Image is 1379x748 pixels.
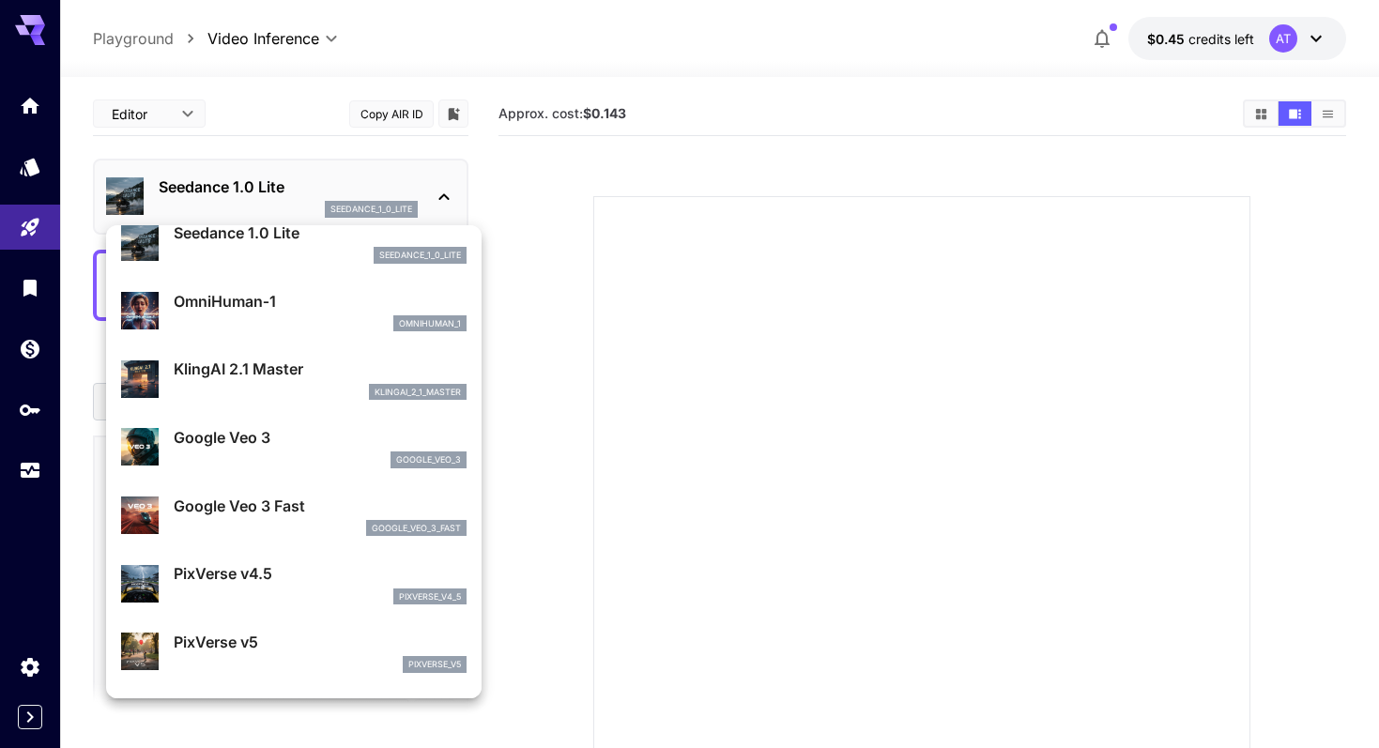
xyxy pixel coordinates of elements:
[174,221,467,244] p: Seedance 1.0 Lite
[121,623,467,680] div: PixVerse v5pixverse_v5
[408,658,461,671] p: pixverse_v5
[399,590,461,603] p: pixverse_v4_5
[121,214,467,271] div: Seedance 1.0 Liteseedance_1_0_lite
[174,495,467,517] p: Google Veo 3 Fast
[174,631,467,653] p: PixVerse v5
[379,249,461,262] p: seedance_1_0_lite
[372,522,461,535] p: google_veo_3_fast
[121,350,467,407] div: KlingAI 2.1 Masterklingai_2_1_master
[121,555,467,612] div: PixVerse v4.5pixverse_v4_5
[121,487,467,544] div: Google Veo 3 Fastgoogle_veo_3_fast
[396,453,461,466] p: google_veo_3
[174,426,467,449] p: Google Veo 3
[375,386,461,399] p: klingai_2_1_master
[174,562,467,585] p: PixVerse v4.5
[174,290,467,313] p: OmniHuman‑1
[121,282,467,340] div: OmniHuman‑1omnihuman_1
[399,317,461,330] p: omnihuman_1
[121,419,467,476] div: Google Veo 3google_veo_3
[174,358,467,380] p: KlingAI 2.1 Master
